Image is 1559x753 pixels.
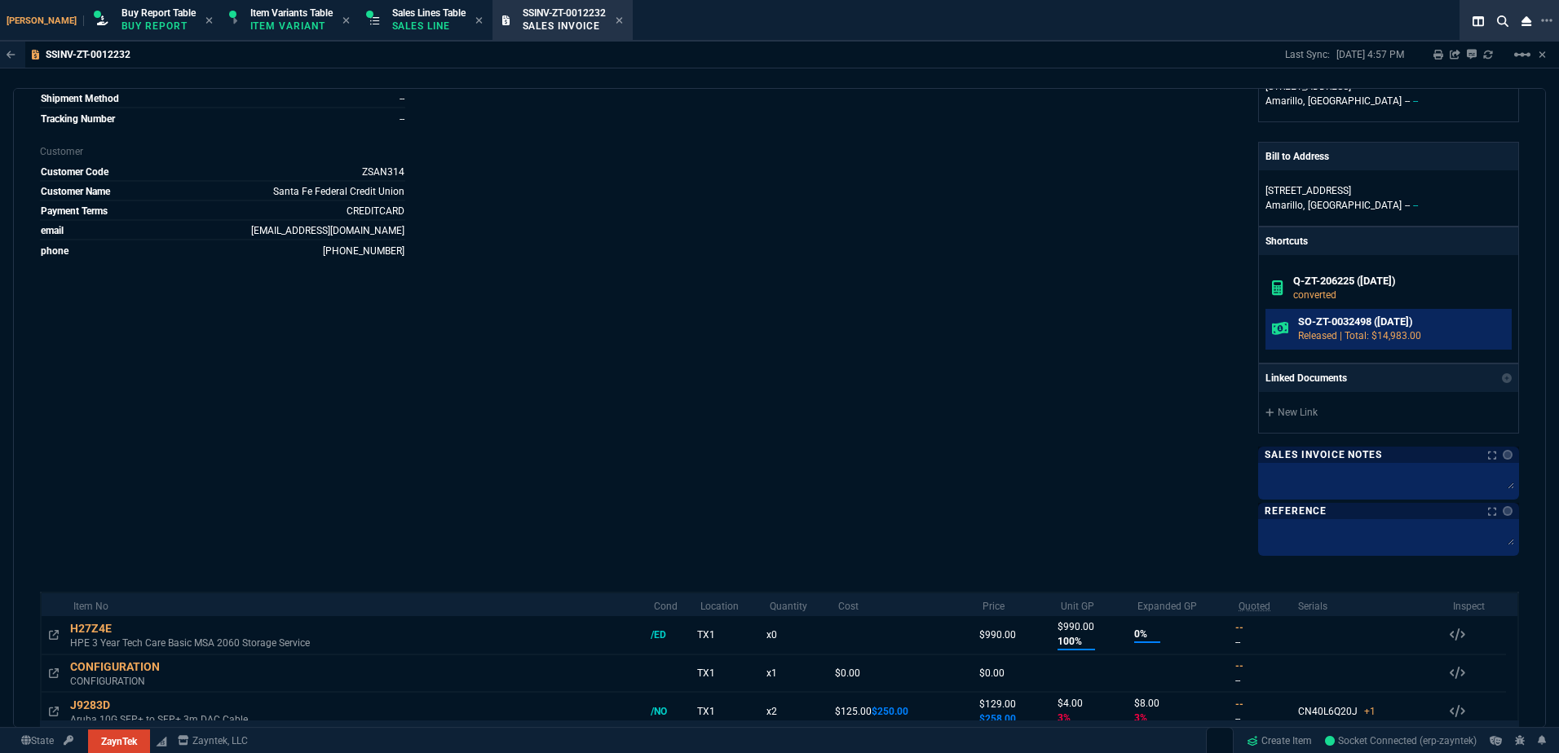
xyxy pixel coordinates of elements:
nx-icon: Search [1491,11,1515,31]
p: $0.00 [979,666,1051,680]
span: +1 [1364,706,1376,717]
a: -- [400,113,404,125]
span: -- [1413,95,1418,107]
a: API TOKEN [59,733,78,748]
tr: undefined [40,111,405,127]
th: Cost [832,592,977,616]
nx-icon: Split Panels [1466,11,1491,31]
p: [STREET_ADDRESS] [1265,183,1512,198]
span: Tracking Number [41,113,115,125]
p: Aruba 10G SFP+ to SFP+ 3m DAC Cable [70,713,644,726]
a: [EMAIL_ADDRESS][DOMAIN_NAME] [251,225,404,236]
span: Customer Name [41,186,110,197]
span: -- [1405,95,1410,107]
tr: undefined [40,90,405,108]
p: $990.00 [979,627,1051,642]
span: Amarillo, [1265,95,1305,107]
span: -- [400,93,404,104]
a: New Link [1265,405,1512,420]
p: Item Variant [250,20,332,33]
td: x1 [763,654,831,692]
span: SSINV-ZT-0012232 [523,7,606,19]
abbr: Quoted Cost and Sourcing Notes. Only applicable on Dash quotes. [1239,601,1270,612]
p: Last Sync: [1285,48,1336,61]
span: /NO [651,706,667,717]
span: phone [41,245,68,257]
p: Sales Line [392,20,466,33]
tr: Aruba 10G SFP+ to SFP+ 3m DAC Cable [41,692,1518,731]
p: converted [1293,288,1505,302]
span: [GEOGRAPHIC_DATA] [1308,200,1402,211]
nx-icon: Close Tab [205,15,213,28]
th: Quantity [763,592,831,616]
th: Location [694,592,763,616]
tr: HPE 3 Year Tech Care Basic MSA 2060 Storage Service [41,616,1518,654]
th: Cond [647,592,695,616]
td: $125.00 [832,692,977,731]
nx-icon: Close Tab [616,15,623,28]
td: TX1 [694,654,763,692]
span: Socket Connected (erp-zayntek) [1325,735,1477,746]
span: Item Variants Table [250,7,333,19]
p: Shortcuts [1259,227,1518,255]
td: TX1 [694,616,763,654]
a: CREDITCARD [347,205,404,217]
nx-icon: Open In Opposite Panel [49,706,59,717]
span: Payment Terms [41,205,108,217]
nx-icon: Close Tab [342,15,350,28]
th: Item No [67,592,647,616]
th: Inspect [1446,592,1506,616]
p: Sales Invoice Notes [1265,448,1382,461]
tr: CONFIGURATION [41,654,1518,692]
td: x0 [763,616,831,654]
span: ZSAN314 [362,166,404,178]
td: x2 [763,692,831,731]
div: J9283D [70,697,644,713]
a: Global State [16,733,59,748]
span: Customer Code [41,166,108,178]
p: Buy Report [121,20,196,33]
th: Expanded GP [1131,592,1232,616]
span: email [41,225,64,236]
mat-icon: Example home icon [1513,45,1532,64]
a: 8063730736 [323,245,404,257]
span: $250.00 [872,706,908,717]
a: Hide Workbench [1539,48,1546,61]
span: $258.00 [979,713,1016,724]
span: [GEOGRAPHIC_DATA] [1308,95,1402,107]
nx-icon: Back to Table [7,49,15,60]
nx-icon: Close Workbench [1515,11,1538,31]
td: $0.00 [832,654,977,692]
p: HPE 3 Year Tech Care Basic MSA 2060 Storage Service [70,636,644,650]
p: Reference [1265,504,1327,517]
p: Sales Invoice [523,20,604,33]
tr: twarzecha@santafefcu.com [40,222,405,240]
p: 3% [1134,711,1160,727]
td: TX1 [694,692,763,731]
div: -- [1235,711,1288,726]
p: 100% [1058,634,1095,650]
tr: undefined [40,183,405,201]
h6: SO-ZT-0032498 ([DATE]) [1298,315,1505,328]
div: -- [1235,620,1288,635]
p: $8.00 [1134,696,1229,711]
div: -- [1235,673,1288,688]
p: $4.00 [1058,696,1128,711]
tr: undefined [40,164,405,182]
a: Create Item [1240,729,1318,753]
p: Linked Documents [1265,371,1347,385]
th: Serials [1292,592,1446,616]
nx-icon: Open In Opposite Panel [49,667,59,679]
p: 3% [1058,711,1084,727]
th: Price [976,592,1054,616]
span: Shipment Method [41,93,119,104]
span: -- [1405,200,1410,211]
span: Amarillo, [1265,200,1305,211]
p: [DATE] 4:57 PM [1336,48,1404,61]
p: 0% [1134,627,1160,643]
th: Unit GP [1054,592,1131,616]
div: -- [1235,658,1288,673]
p: $129.00 [979,697,1051,711]
div: -- [1235,635,1288,650]
span: [PERSON_NAME] [7,15,84,26]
